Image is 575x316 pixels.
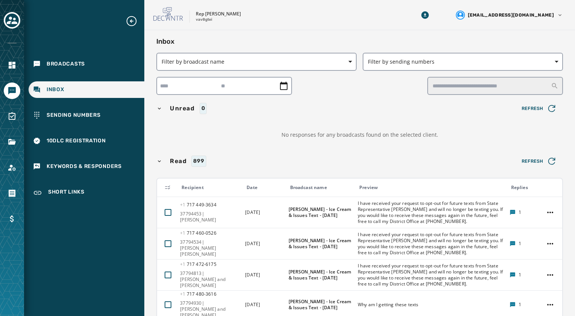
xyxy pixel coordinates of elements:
[180,230,216,236] span: 717 460 - 0526
[289,299,353,311] span: [PERSON_NAME] - Ice Cream & Issues Text - [DATE]
[245,272,260,278] span: [DATE]
[29,107,144,124] a: Navigate to Sending Numbers
[358,200,505,224] span: I have received your request to opt-out for future texts from State Representative [PERSON_NAME] ...
[196,11,241,17] p: Rep [PERSON_NAME]
[180,202,187,208] span: +1
[4,159,20,176] a: Navigate to Account
[29,158,144,175] a: Navigate to Keywords & Responders
[126,15,144,27] button: Expand sub nav menu
[519,241,521,247] span: 1
[29,56,144,72] a: Navigate to Broadcasts
[180,211,240,223] span: 37794453|[PERSON_NAME]
[156,53,357,71] button: Filter by broadcast name
[418,8,432,22] button: Download Menu
[281,131,438,139] span: No responses for any broadcasts found on the selected client.
[358,232,505,256] span: I have received your request to opt-out for future texts from State Representative [PERSON_NAME] ...
[290,185,353,191] div: Broadcast name
[48,188,85,197] span: Short Links
[180,291,187,297] span: +1
[182,185,240,191] div: Recipient
[245,240,260,247] span: [DATE]
[162,58,351,66] span: Filter by broadcast name
[47,163,122,170] span: Keywords & Responders
[156,156,516,167] button: Read899
[196,17,212,23] p: vav8gtei
[289,269,353,281] span: [PERSON_NAME] - Ice Cream & Issues Text - [DATE]
[522,103,557,114] span: Refresh
[468,12,554,18] span: [EMAIL_ADDRESS][DOMAIN_NAME]
[29,184,144,202] a: Navigate to Short Links
[47,111,101,119] span: Sending Numbers
[359,185,505,191] div: Preview
[358,302,505,308] span: Why am I getting these texts
[180,270,240,289] span: 37794813|[PERSON_NAME] and [PERSON_NAME]
[4,82,20,99] a: Navigate to Messaging
[368,58,558,66] span: Filter by sending numbers
[180,291,216,297] span: 717 480 - 3616
[453,8,566,23] button: User settings
[4,12,20,29] button: Toggle account select drawer
[4,134,20,150] a: Navigate to Files
[168,104,197,113] span: Unread
[519,272,521,278] span: 1
[180,239,240,257] span: 37794534|[PERSON_NAME] [PERSON_NAME]
[516,154,563,169] button: Refresh
[4,185,20,202] a: Navigate to Orders
[156,36,563,47] h2: Inbox
[156,103,513,114] button: Unread0
[519,209,521,215] span: 1
[245,301,260,308] span: [DATE]
[29,81,144,98] a: Navigate to Inbox
[4,108,20,125] a: Navigate to Surveys
[289,238,353,250] span: [PERSON_NAME] - Ice Cream & Issues Text - [DATE]
[168,157,188,166] span: Read
[363,53,563,71] button: Filter by sending numbers
[29,133,144,149] a: Navigate to 10DLC Registration
[200,103,207,114] div: 0
[522,156,557,166] span: Refresh
[180,202,216,208] span: 717 449 - 3634
[191,156,206,167] div: 899
[180,261,216,267] span: 717 472 - 6175
[358,263,505,287] span: I have received your request to opt-out for future texts from State Representative [PERSON_NAME] ...
[247,185,283,191] div: Date
[516,101,563,116] button: Refresh
[519,302,521,308] span: 1
[511,185,539,191] div: Replies
[180,261,187,267] span: +1
[245,209,260,215] span: [DATE]
[47,137,106,145] span: 10DLC Registration
[47,86,64,93] span: Inbox
[47,60,85,68] span: Broadcasts
[180,230,187,236] span: +1
[4,211,20,227] a: Navigate to Billing
[289,206,353,218] span: [PERSON_NAME] - Ice Cream & Issues Text - [DATE]
[4,57,20,73] a: Navigate to Home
